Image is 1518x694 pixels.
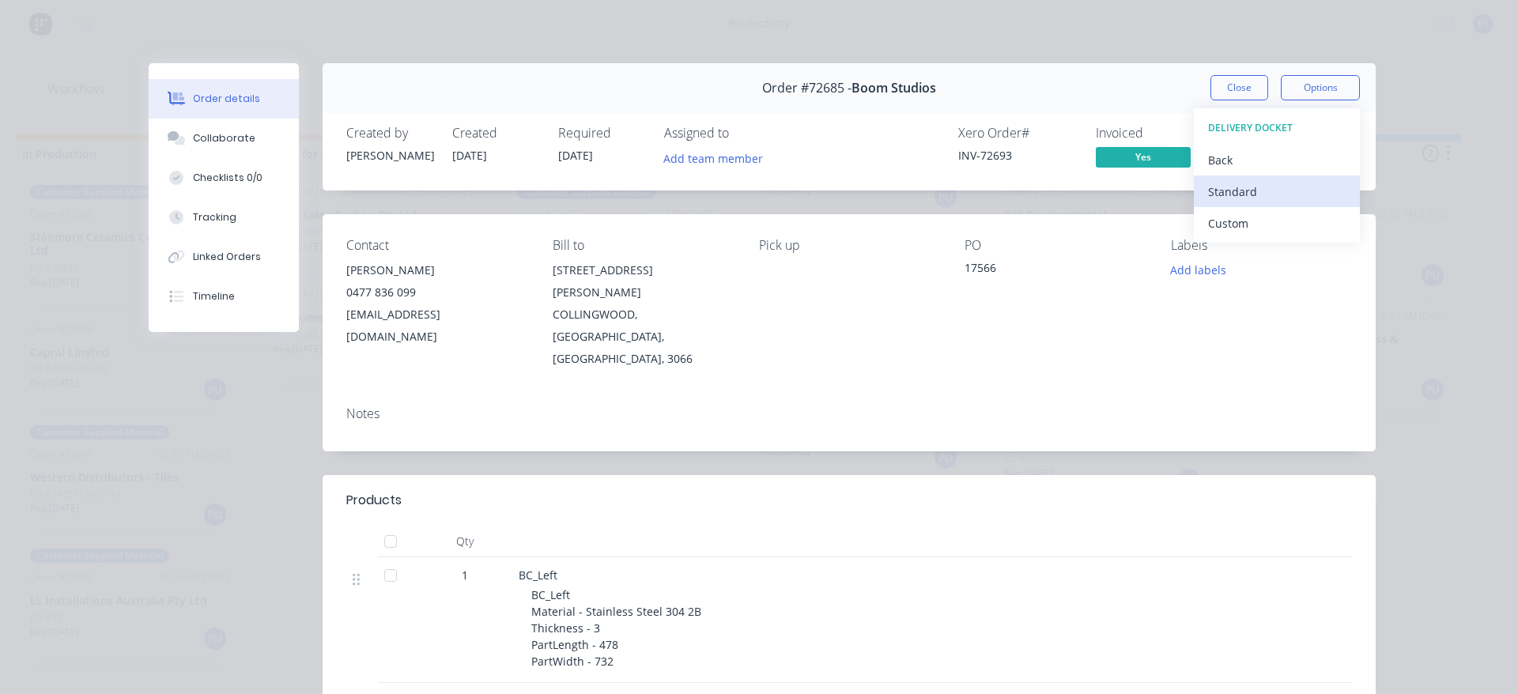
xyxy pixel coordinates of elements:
span: BC_Left Material - Stainless Steel 304 2B Thickness - 3 PartLength - 478 PartWidth - 732 [531,587,701,669]
div: [STREET_ADDRESS][PERSON_NAME] [553,259,734,304]
span: [DATE] [558,148,593,163]
div: COLLINGWOOD, [GEOGRAPHIC_DATA], [GEOGRAPHIC_DATA], 3066 [553,304,734,370]
div: Created by [346,126,433,141]
div: [PERSON_NAME] [346,147,433,164]
span: Yes [1096,147,1191,167]
div: Products [346,491,402,510]
button: Tracking [149,198,299,237]
div: Back [1208,149,1346,172]
button: Timeline [149,277,299,316]
span: 1 [462,567,468,583]
div: Custom [1208,212,1346,235]
div: Pick up [759,238,940,253]
div: Order details [193,92,260,106]
div: Qty [417,526,512,557]
button: Linked Orders [149,237,299,277]
button: Order details [149,79,299,119]
div: [STREET_ADDRESS][PERSON_NAME]COLLINGWOOD, [GEOGRAPHIC_DATA], [GEOGRAPHIC_DATA], 3066 [553,259,734,370]
div: Xero Order # [958,126,1077,141]
span: BC_Left [519,568,557,583]
div: Bill to [553,238,734,253]
button: Back [1194,144,1360,175]
div: [PERSON_NAME]0477 836 099[EMAIL_ADDRESS][DOMAIN_NAME] [346,259,527,348]
div: PO [965,238,1146,253]
div: Contact [346,238,527,253]
div: Assigned to [664,126,822,141]
button: Options [1281,75,1360,100]
button: DELIVERY DOCKET [1194,112,1360,144]
div: Timeline [193,289,235,304]
button: Standard [1194,175,1360,207]
div: Labels [1171,238,1352,253]
div: Invoiced [1096,126,1214,141]
div: Notes [346,406,1352,421]
div: Created [452,126,539,141]
div: [EMAIL_ADDRESS][DOMAIN_NAME] [346,304,527,348]
div: Linked Orders [193,250,261,264]
button: Custom [1194,207,1360,239]
div: DELIVERY DOCKET [1208,118,1346,138]
button: Add team member [664,147,772,168]
div: 0477 836 099 [346,281,527,304]
div: Tracking [193,210,236,224]
div: 17566 [965,259,1146,281]
button: Add team member [655,147,772,168]
button: Close [1210,75,1268,100]
div: Required [558,126,645,141]
div: Standard [1208,180,1346,203]
div: Collaborate [193,131,255,145]
span: [DATE] [452,148,487,163]
div: Checklists 0/0 [193,171,262,185]
span: Order #72685 - [762,81,852,96]
span: Boom Studios [852,81,936,96]
div: INV-72693 [958,147,1077,164]
button: Add labels [1162,259,1235,281]
button: Collaborate [149,119,299,158]
button: Checklists 0/0 [149,158,299,198]
div: [PERSON_NAME] [346,259,527,281]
